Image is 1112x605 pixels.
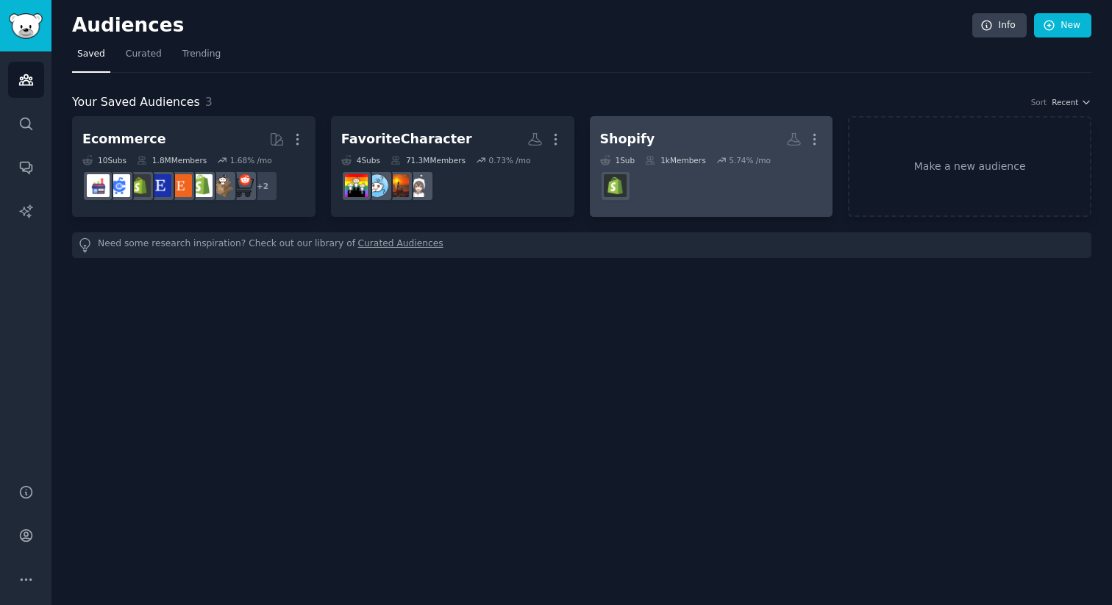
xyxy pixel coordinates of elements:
div: 1 Sub [600,155,635,165]
button: Recent [1052,97,1091,107]
img: anime [407,174,430,197]
div: Need some research inspiration? Check out our library of [72,232,1091,258]
div: 10 Sub s [82,155,126,165]
img: dropship [210,174,233,197]
img: FavoriteCharacter [345,174,368,197]
img: Moescape [386,174,409,197]
a: Trending [177,43,226,73]
img: ShopifyDevelopment [604,174,627,197]
div: 5.74 % /mo [729,155,771,165]
div: 1.68 % /mo [230,155,272,165]
span: Curated [126,48,162,61]
a: Curated Audiences [358,237,443,253]
div: 71.3M Members [391,155,466,165]
img: ecommerce_growth [87,174,110,197]
img: EtsySellers [149,174,171,197]
a: Info [972,13,1027,38]
a: Ecommerce10Subs1.8MMembers1.68% /mo+2ecommercedropshipshopifyEtsyEtsySellersreviewmyshopifyecomme... [72,116,316,217]
img: ecommercemarketing [107,174,130,197]
img: GummySearch logo [9,13,43,39]
span: Your Saved Audiences [72,93,200,112]
a: Make a new audience [848,116,1091,217]
img: reviewmyshopify [128,174,151,197]
div: FavoriteCharacter [341,130,472,148]
img: ecommerce [231,174,254,197]
div: 0.73 % /mo [489,155,531,165]
h2: Audiences [72,14,972,37]
img: AskReddit [366,174,388,197]
div: + 2 [247,171,278,201]
img: shopify [190,174,213,197]
a: New [1034,13,1091,38]
div: 1k Members [645,155,705,165]
div: Shopify [600,130,655,148]
div: 1.8M Members [137,155,207,165]
span: Recent [1052,97,1078,107]
div: Ecommerce [82,130,166,148]
span: Trending [182,48,221,61]
img: Etsy [169,174,192,197]
a: Shopify1Sub1kMembers5.74% /moShopifyDevelopment [590,116,833,217]
a: FavoriteCharacter4Subs71.3MMembers0.73% /moanimeMoescapeAskRedditFavoriteCharacter [331,116,574,217]
a: Curated [121,43,167,73]
div: 4 Sub s [341,155,380,165]
a: Saved [72,43,110,73]
span: Saved [77,48,105,61]
span: 3 [205,95,213,109]
div: Sort [1031,97,1047,107]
